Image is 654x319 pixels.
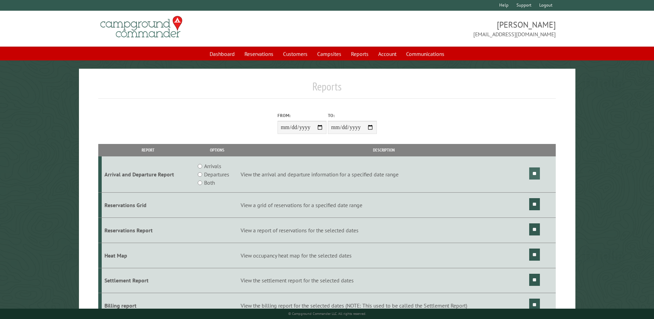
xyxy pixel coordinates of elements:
[98,13,184,40] img: Campground Commander
[240,268,528,293] td: View the settlement report for the selected dates
[204,178,215,187] label: Both
[204,170,229,178] label: Departures
[240,193,528,218] td: View a grid of reservations for a specified date range
[98,80,555,99] h1: Reports
[347,47,373,60] a: Reports
[194,144,239,156] th: Options
[102,193,194,218] td: Reservations Grid
[402,47,449,60] a: Communications
[278,112,326,119] label: From:
[240,47,278,60] a: Reservations
[279,47,312,60] a: Customers
[102,217,194,243] td: Reservations Report
[204,162,221,170] label: Arrivals
[374,47,401,60] a: Account
[102,268,194,293] td: Settlement Report
[102,243,194,268] td: Heat Map
[205,47,239,60] a: Dashboard
[240,293,528,318] td: View the billing report for the selected dates (NOTE: This used to be called the Settlement Report)
[240,243,528,268] td: View occupancy heat map for the selected dates
[327,19,556,38] span: [PERSON_NAME] [EMAIL_ADDRESS][DOMAIN_NAME]
[240,217,528,243] td: View a report of reservations for the selected dates
[328,112,377,119] label: To:
[102,144,194,156] th: Report
[288,311,366,316] small: © Campground Commander LLC. All rights reserved.
[313,47,345,60] a: Campsites
[102,156,194,193] td: Arrival and Departure Report
[102,293,194,318] td: Billing report
[240,156,528,193] td: View the arrival and departure information for a specified date range
[240,144,528,156] th: Description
